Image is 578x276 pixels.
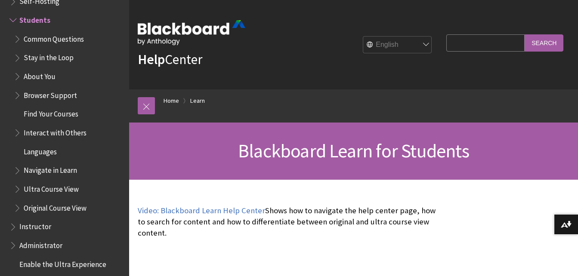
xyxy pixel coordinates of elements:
[190,95,205,106] a: Learn
[24,126,87,137] span: Interact with Others
[19,220,51,231] span: Instructor
[138,51,202,68] a: HelpCenter
[138,51,165,68] strong: Help
[24,69,56,81] span: About You
[19,257,106,269] span: Enable the Ultra Experience
[24,32,84,43] span: Common Questions
[24,163,77,175] span: Navigate in Learn
[24,51,74,62] span: Stay in the Loop
[24,107,78,119] span: Find Your Courses
[138,20,245,45] img: Blackboard by Anthology
[24,144,57,156] span: Languages
[24,201,87,212] span: Original Course View
[24,182,79,193] span: Ultra Course View
[24,88,77,100] span: Browser Support
[363,37,432,54] select: Site Language Selector
[238,139,469,163] span: Blackboard Learn for Students
[525,34,563,51] input: Search
[19,13,50,25] span: Students
[138,205,442,239] p: Shows how to navigate the help center page, how to search for content and how to differentiate be...
[19,238,62,250] span: Administrator
[164,95,179,106] a: Home
[138,205,265,216] a: Video: Blackboard Learn Help Center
